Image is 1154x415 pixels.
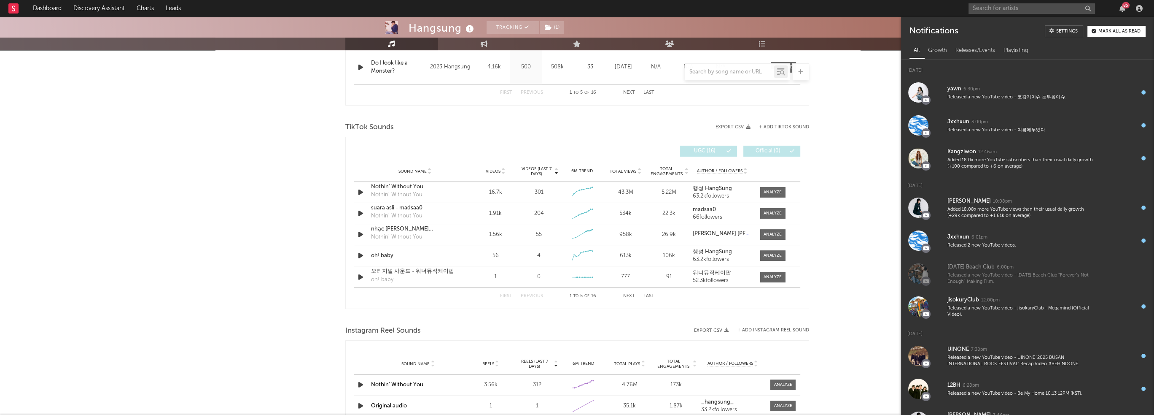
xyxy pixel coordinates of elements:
div: 63.2k followers [693,257,751,263]
div: 6M Trend [562,168,602,174]
span: Total Engagements [649,166,683,176]
div: 85 [1122,2,1130,8]
button: First [500,294,512,298]
div: UINONE [947,344,969,355]
button: UGC(16) [680,146,737,157]
div: Jxxhxun [947,117,969,127]
span: Instagram Reel Sounds [345,326,421,336]
span: Videos [486,169,500,174]
span: Videos (last 7 days) [519,166,553,176]
div: 33.2k followers [701,407,764,413]
button: Tracking [487,21,539,34]
a: madsaa0 [693,207,751,213]
span: Sound Name [398,169,427,174]
div: 55 [536,231,542,239]
div: 16.7k [476,188,515,197]
span: UGC ( 16 ) [686,149,724,154]
div: 312 [516,381,558,389]
div: Nothin' Without You [371,212,422,220]
div: 3:00pm [971,119,988,125]
div: [PERSON_NAME] [947,196,991,206]
strong: madsaa0 [693,207,716,212]
button: + Add TikTok Sound [759,125,809,130]
div: [DATE] Beach Club [947,262,995,272]
div: 301 [534,188,543,197]
a: 12BH6:28pmReleased a new YouTube video - Be My Home 10.13 12PM (KST). [901,372,1154,405]
a: Nothin' Without You [371,382,423,388]
button: + Add TikTok Sound [751,125,809,130]
button: Last [643,90,654,95]
button: Next [623,90,635,95]
div: 777 [606,273,645,281]
a: Settings [1045,25,1083,37]
div: 10:08pm [993,198,1012,205]
span: to [573,91,578,95]
div: Hangsung [409,21,476,35]
strong: 행성 HangSung [693,186,732,191]
span: of [584,91,589,95]
div: + Add Instagram Reel Sound [729,328,809,333]
div: 1 5 16 [560,291,606,301]
div: Added 18.08x more YouTube views than their usual daily growth (+29k compared to +1.61k on average). [947,206,1096,220]
div: 173k [655,381,697,389]
div: jisokuryClub [947,295,979,305]
div: Kangziwon [947,147,976,157]
div: Released a new YouTube video - [DATE] Beach Club "Forever’s Not Enough" Making Film. [947,272,1096,285]
div: [DATE] [901,323,1154,339]
div: 12:46am [978,149,997,155]
div: 12:00pm [981,297,1000,304]
div: Nothin' Without You [371,191,422,199]
div: 3.56k [470,381,512,389]
div: yawn [947,84,961,94]
span: to [573,294,578,298]
div: Notifications [909,25,958,37]
div: Released a new YouTube video - 코감기이슈 눈부음이슈. [947,94,1096,100]
div: 26.9k [649,231,689,239]
input: Search for artists [968,3,1095,14]
button: Official(0) [743,146,800,157]
div: 106k [649,252,689,260]
div: 오리지널 사운드 - 워너뮤직케이팝 [371,267,459,276]
div: Added 18.0x more YouTube subscribers than their usual daily growth (+100 compared to +6 on average). [947,157,1096,170]
div: [DATE] [901,175,1154,191]
a: Do I look like a Monster? [371,59,426,76]
div: 56 [476,252,515,260]
span: Reels [482,361,494,366]
a: nhạc [PERSON_NAME] [PERSON_NAME] tiktok [371,225,459,233]
div: 91 [649,273,689,281]
a: [PERSON_NAME]10:08pmAdded 18.08x more YouTube views than their usual daily growth (+29k compared ... [901,191,1154,224]
div: 2023 Hangsung [430,62,476,72]
strong: _hangsung_ [701,399,734,405]
button: 85 [1119,5,1125,12]
span: Total Engagements [655,359,692,369]
button: Previous [521,294,543,298]
span: TikTok Sounds [345,122,394,133]
div: 534k [606,209,645,218]
button: Previous [521,90,543,95]
div: 6:28pm [963,382,979,389]
span: Author / Followers [707,361,753,366]
a: [PERSON_NAME] [PERSON_NAME] tiktok [693,231,751,237]
a: suara asli - madsaa0 [371,204,459,212]
div: 1 [476,273,515,281]
button: + Add Instagram Reel Sound [737,328,809,333]
a: Nothin' Without You [371,183,459,191]
span: Reels (last 7 days) [516,359,553,369]
div: 7:38pm [971,347,987,353]
div: 613k [606,252,645,260]
a: 워너뮤직케이팝 [693,270,751,276]
div: Nothin' Without You [371,233,422,241]
div: 6:30pm [963,86,980,92]
div: 5.22M [649,188,689,197]
div: oh! baby [371,276,393,284]
a: Original audio [371,403,407,409]
span: Author / Followers [697,168,742,174]
div: Releases/Events [951,43,999,58]
button: First [500,90,512,95]
strong: 워너뮤직케이팝 [693,270,731,276]
div: 1.91k [476,209,515,218]
div: Released a new YouTube video - 여름에두었다. [947,127,1096,133]
div: 63.2k followers [693,193,751,199]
